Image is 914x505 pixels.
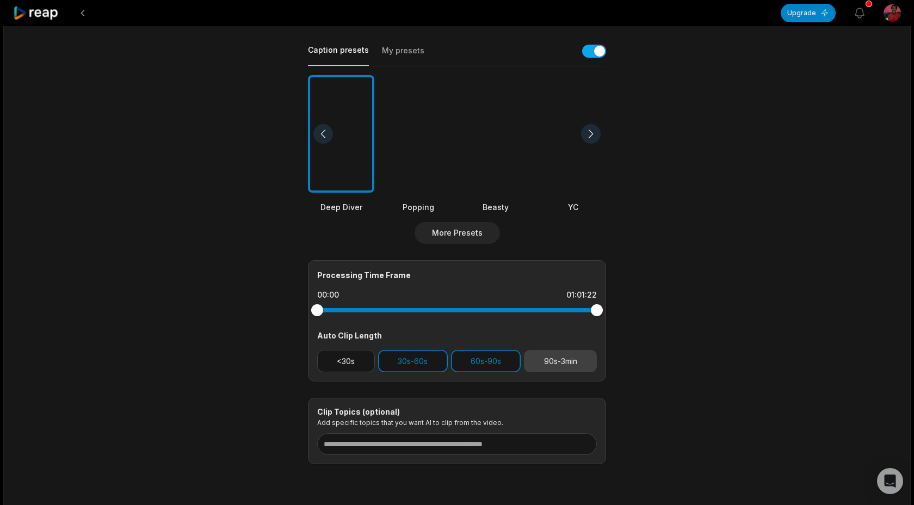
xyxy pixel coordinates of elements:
div: Open Intercom Messenger [877,468,903,494]
div: YC [540,201,606,213]
button: 30s-60s [378,350,448,372]
button: Caption presets [308,45,369,66]
button: <30s [317,350,375,372]
div: Deep Diver [308,201,374,213]
div: 00:00 [317,290,339,300]
button: More Presets [415,222,500,244]
button: 60s-90s [451,350,521,372]
div: Beasty [462,201,529,213]
div: Clip Topics (optional) [317,407,597,417]
p: Add specific topics that you want AI to clip from the video. [317,418,597,427]
button: My presets [382,45,424,66]
button: 90s-3min [524,350,597,372]
div: 01:01:22 [566,290,597,300]
div: Popping [385,201,452,213]
div: Processing Time Frame [317,269,597,281]
div: Auto Clip Length [317,330,597,341]
button: Upgrade [781,4,836,22]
